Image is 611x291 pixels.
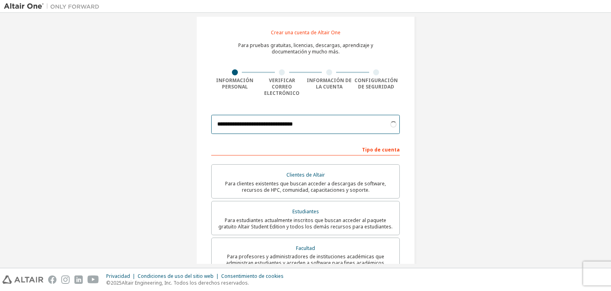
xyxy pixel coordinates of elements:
font: Facultad [296,245,315,252]
font: Información de la cuenta [307,77,352,90]
font: Condiciones de uso del sitio web [138,273,214,279]
font: Información personal [216,77,253,90]
font: Tipo de cuenta [362,146,400,153]
img: youtube.svg [88,275,99,284]
font: Estudiantes [292,208,319,215]
font: Verificar correo electrónico [264,77,300,96]
img: Altair Uno [4,2,103,10]
font: Altair Engineering, Inc. Todos los derechos reservados. [122,279,249,286]
font: © [106,279,111,286]
font: Para clientes existentes que buscan acceder a descargas de software, recursos de HPC, comunidad, ... [225,180,386,193]
img: altair_logo.svg [2,275,43,284]
img: linkedin.svg [74,275,83,284]
font: Consentimiento de cookies [221,273,284,279]
font: Clientes de Altair [286,171,325,178]
img: facebook.svg [48,275,56,284]
font: Configuración de seguridad [354,77,398,90]
font: documentación y mucho más. [272,48,340,55]
font: 2025 [111,279,122,286]
font: Para profesores y administradores de instituciones académicas que administran estudiantes y acced... [226,253,385,266]
font: Crear una cuenta de Altair One [271,29,341,36]
font: Para estudiantes actualmente inscritos que buscan acceder al paquete gratuito Altair Student Edit... [218,217,393,230]
font: Para pruebas gratuitas, licencias, descargas, aprendizaje y [238,42,373,49]
font: Privacidad [106,273,130,279]
img: instagram.svg [61,275,70,284]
